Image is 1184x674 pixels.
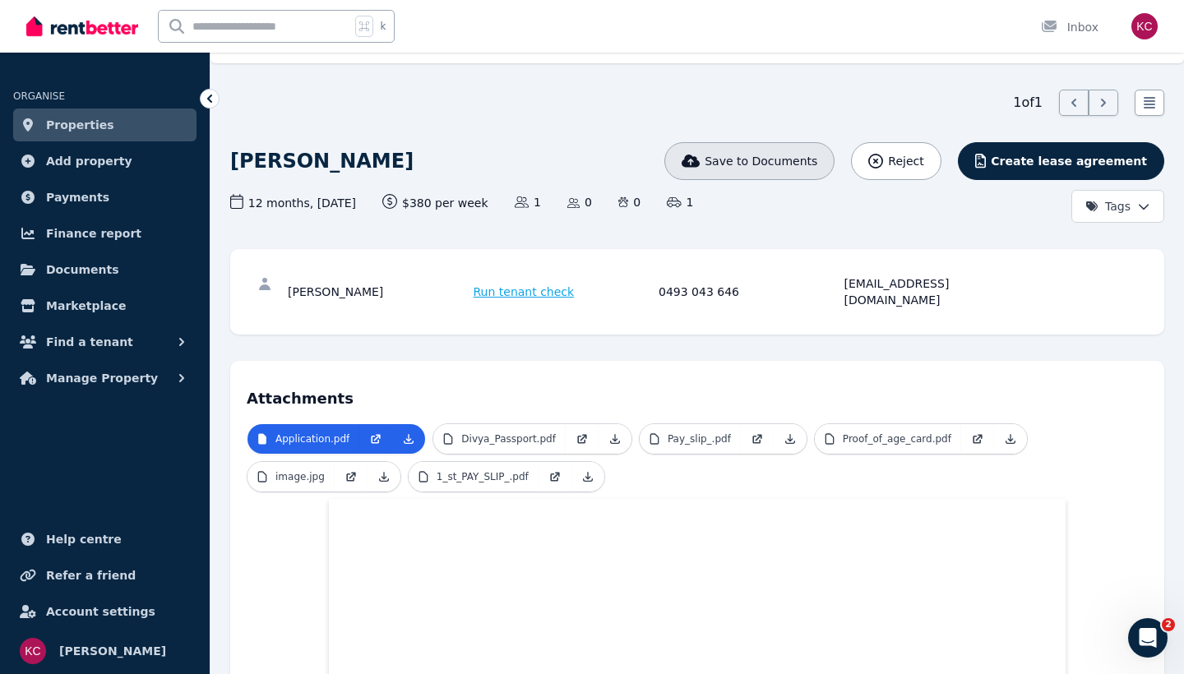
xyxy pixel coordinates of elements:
[958,142,1164,180] button: Create lease agreement
[46,566,136,585] span: Refer a friend
[567,194,592,210] span: 0
[1071,190,1164,223] button: Tags
[1041,19,1098,35] div: Inbox
[515,194,541,210] span: 1
[230,148,414,174] h1: [PERSON_NAME]
[382,194,488,211] span: $380 per week
[851,142,941,180] button: Reject
[409,462,539,492] a: 1_st_PAY_SLIP_.pdf
[774,424,807,454] a: Download Attachment
[368,462,400,492] a: Download Attachment
[1131,13,1158,39] img: Kylie Cochrane
[13,90,65,102] span: ORGANISE
[667,194,693,210] span: 1
[335,462,368,492] a: Open in new Tab
[247,377,1148,410] h4: Attachments
[888,153,923,169] span: Reject
[844,275,1025,308] div: [EMAIL_ADDRESS][DOMAIN_NAME]
[13,253,197,286] a: Documents
[275,432,349,445] p: Application.pdf
[46,260,119,279] span: Documents
[13,181,197,214] a: Payments
[461,432,556,445] p: Divya_Passport.pdf
[13,325,197,358] button: Find a tenant
[46,332,133,352] span: Find a tenant
[13,559,197,592] a: Refer a friend
[230,194,356,211] span: 12 months , [DATE]
[46,224,141,243] span: Finance report
[46,151,132,171] span: Add property
[26,14,138,39] img: RentBetter
[380,20,386,33] span: k
[46,529,122,549] span: Help centre
[571,462,604,492] a: Download Attachment
[599,424,631,454] a: Download Attachment
[288,275,469,308] div: [PERSON_NAME]
[275,470,325,483] p: image.jpg
[46,368,158,388] span: Manage Property
[843,432,951,445] p: Proof_of_age_card.pdf
[640,424,741,454] a: Pay_slip_.pdf
[539,462,571,492] a: Open in new Tab
[13,217,197,250] a: Finance report
[46,187,109,207] span: Payments
[815,424,961,454] a: Proof_of_age_card.pdf
[437,470,529,483] p: 1_st_PAY_SLIP_.pdf
[1128,618,1168,658] iframe: Intercom live chat
[668,432,731,445] p: Pay_slip_.pdf
[1013,93,1043,113] span: 1 of 1
[994,424,1027,454] a: Download Attachment
[20,638,46,664] img: Kylie Cochrane
[1085,198,1131,215] span: Tags
[433,424,566,454] a: Divya_Passport.pdf
[359,424,392,454] a: Open in new Tab
[46,115,114,135] span: Properties
[13,595,197,628] a: Account settings
[13,145,197,178] a: Add property
[13,523,197,556] a: Help centre
[46,296,126,316] span: Marketplace
[474,284,575,300] span: Run tenant check
[961,424,994,454] a: Open in new Tab
[1162,618,1175,631] span: 2
[247,424,359,454] a: Application.pdf
[13,362,197,395] button: Manage Property
[566,424,599,454] a: Open in new Tab
[664,142,835,180] button: Save to Documents
[46,602,155,621] span: Account settings
[59,641,166,661] span: [PERSON_NAME]
[392,424,425,454] a: Download Attachment
[705,153,817,169] span: Save to Documents
[13,108,197,141] a: Properties
[659,275,839,308] div: 0493 043 646
[741,424,774,454] a: Open in new Tab
[247,462,335,492] a: image.jpg
[991,153,1147,169] span: Create lease agreement
[13,289,197,322] a: Marketplace
[618,194,641,210] span: 0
